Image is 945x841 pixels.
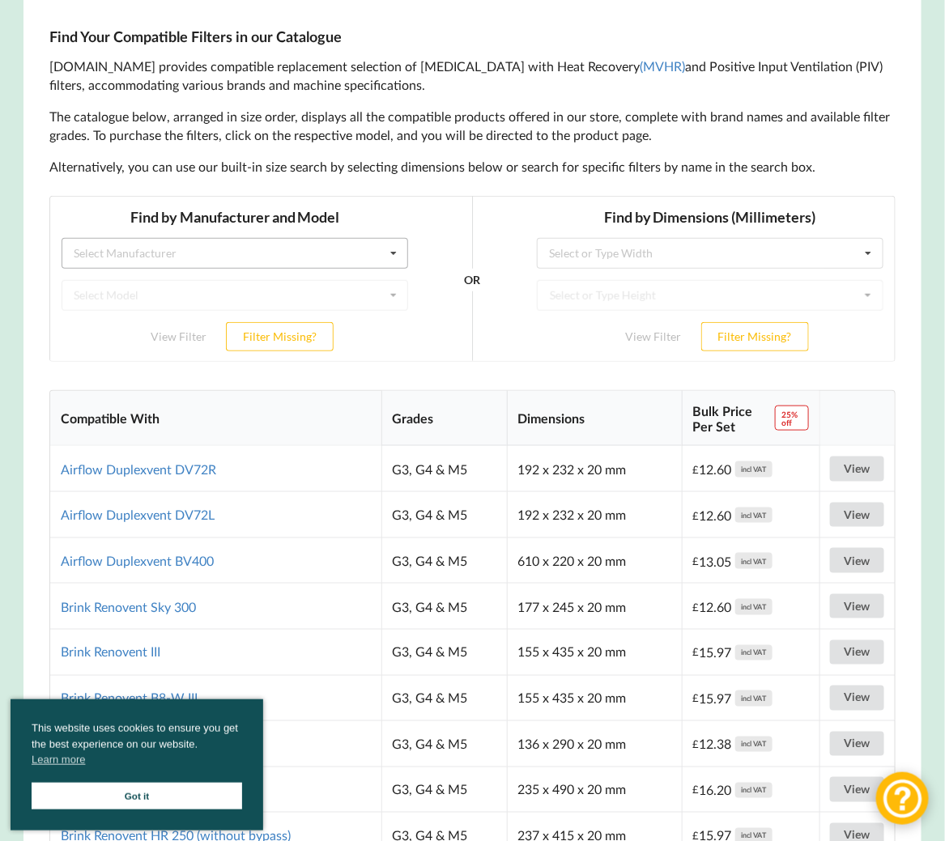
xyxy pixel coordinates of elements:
div: incl VAT [735,508,773,523]
span: £ [692,784,699,796]
a: Brink Renovent Sky 300 [61,599,196,614]
span: £ [692,509,699,522]
td: 155 x 435 x 20 mm [507,675,682,721]
button: Filter Missing? [652,126,760,155]
a: Airflow Duplexvent DV72L [61,507,215,522]
a: cookies - Learn more [32,752,85,768]
div: Select or Type Width [500,52,604,63]
div: 12.60 [692,599,772,614]
div: OR [415,84,432,168]
p: [DOMAIN_NAME] provides compatible replacement selection of [MEDICAL_DATA] with Heat Recovery and ... [49,57,896,95]
td: G3, G4 & M5 [381,767,507,813]
div: incl VAT [735,599,773,614]
div: incl VAT [735,461,773,477]
th: Grades [381,391,507,447]
td: G3, G4 & M5 [381,491,507,537]
div: 15.97 [692,690,772,706]
span: £ [692,738,699,751]
div: 13.05 [692,553,772,568]
td: G3, G4 & M5 [381,629,507,675]
a: View [830,777,884,802]
div: incl VAT [735,737,773,752]
span: 25% off [775,406,809,431]
td: 177 x 245 x 20 mm [507,583,682,629]
th: Bulk Price Per Set [682,391,819,447]
div: 12.60 [692,461,772,477]
span: This website uses cookies to ensure you get the best experience on our website. [32,720,242,772]
a: (MVHR) [640,58,685,74]
span: £ [692,646,699,659]
span: £ [692,601,699,614]
div: 15.97 [692,645,772,660]
a: Brink Renovent B8-W III [61,690,198,706]
a: Airflow Duplexvent DV72R [61,461,216,477]
td: 136 x 290 x 20 mm [507,720,682,767]
td: 192 x 232 x 20 mm [507,446,682,491]
h3: Find by Dimensions (Millimeters) [487,12,834,31]
div: incl VAT [735,645,773,660]
a: Airflow Duplexvent BV400 [61,553,214,568]
button: Filter Missing? [177,126,284,155]
div: 12.38 [692,737,772,752]
h3: Find Your Compatible Filters in our Catalogue [49,28,896,46]
a: View [830,686,884,711]
td: 192 x 232 x 20 mm [507,491,682,537]
a: View [830,640,884,665]
a: Got it cookie [32,783,242,809]
span: £ [692,692,699,705]
h3: Find by Manufacturer and Model [12,12,359,31]
a: Brink Renovent III [61,644,160,660]
th: Dimensions [507,391,682,447]
a: View [830,594,884,619]
p: Alternatively, you can use our built-in size search by selecting dimensions below or search for s... [49,158,896,176]
div: cookieconsent [11,699,263,830]
th: Compatible With [50,391,381,447]
a: View [830,732,884,757]
td: G3, G4 & M5 [381,537,507,584]
td: G3, G4 & M5 [381,583,507,629]
a: View [830,503,884,528]
span: £ [692,554,699,567]
p: The catalogue below, arranged in size order, displays all the compatible products offered in our ... [49,108,896,145]
div: incl VAT [735,783,773,798]
div: 12.60 [692,508,772,523]
div: incl VAT [735,690,773,706]
div: incl VAT [735,553,773,568]
a: View [830,457,884,482]
td: G3, G4 & M5 [381,675,507,721]
td: G3, G4 & M5 [381,720,507,767]
td: 155 x 435 x 20 mm [507,629,682,675]
div: Select Manufacturer [24,52,127,63]
td: G3, G4 & M5 [381,446,507,491]
div: 16.20 [692,783,772,798]
a: View [830,548,884,573]
td: 610 x 220 x 20 mm [507,537,682,584]
span: £ [692,463,699,476]
td: 235 x 490 x 20 mm [507,767,682,813]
